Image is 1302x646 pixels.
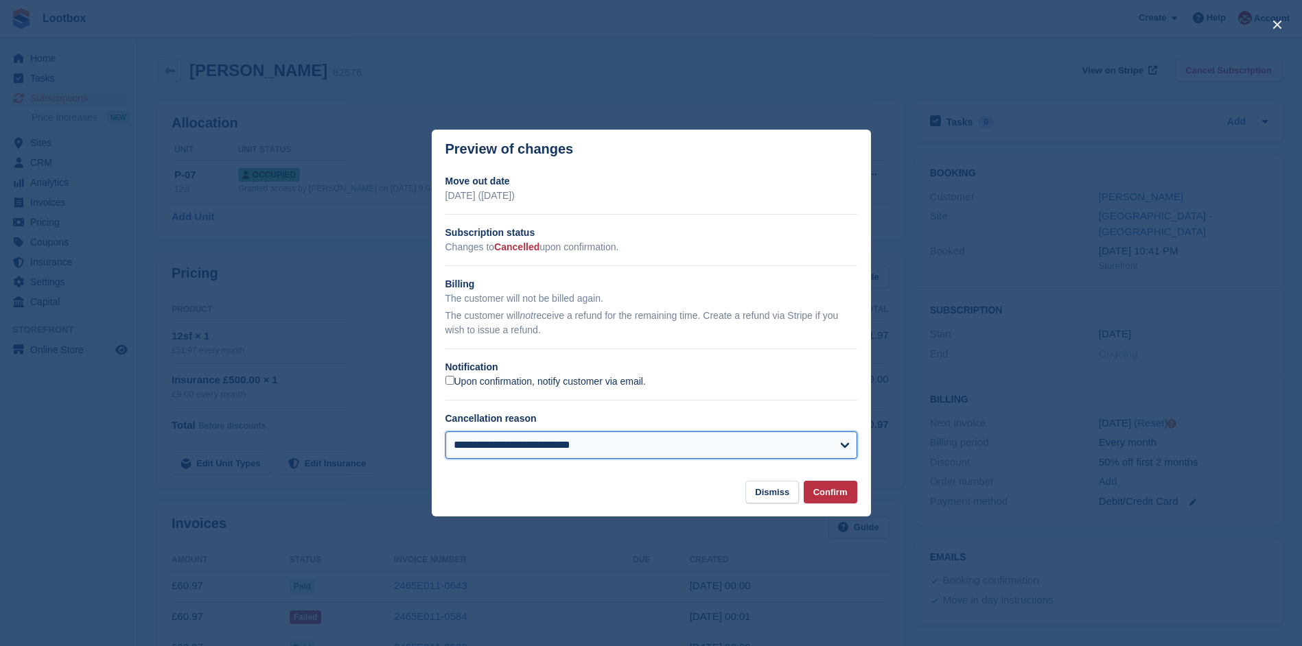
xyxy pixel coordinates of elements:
[520,310,533,321] em: not
[445,291,857,306] p: The customer will not be billed again.
[445,141,574,157] p: Preview of changes
[445,360,857,374] h2: Notification
[445,413,537,424] label: Cancellation reason
[445,376,646,388] label: Upon confirmation, notify customer via email.
[445,376,454,385] input: Upon confirmation, notify customer via email.
[445,189,857,203] p: [DATE] ([DATE])
[494,241,539,252] span: Cancelled
[1266,14,1288,36] button: close
[445,240,857,254] p: Changes to upon confirmation.
[445,226,857,240] h2: Subscription status
[745,481,799,503] button: Dismiss
[445,309,857,337] p: The customer will receive a refund for the remaining time. Create a refund via Stripe if you wish...
[804,481,857,503] button: Confirm
[445,174,857,189] h2: Move out date
[445,277,857,291] h2: Billing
